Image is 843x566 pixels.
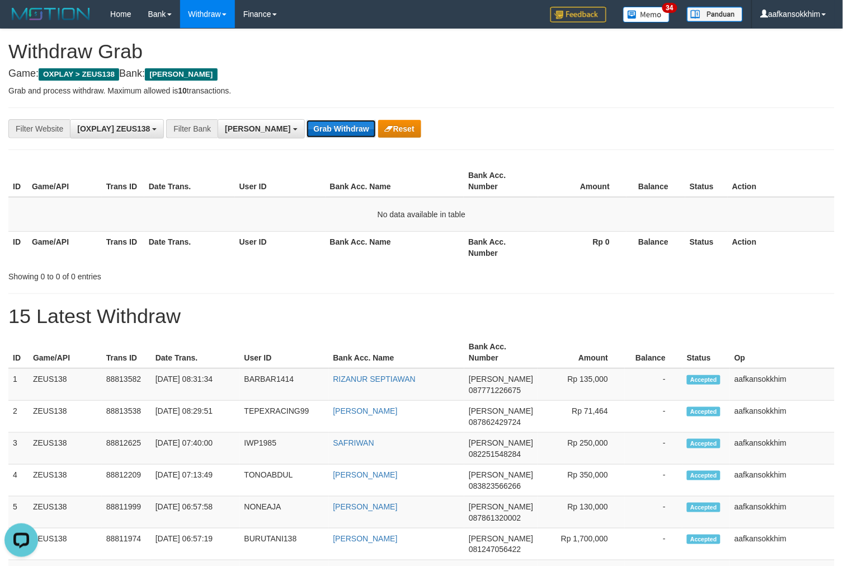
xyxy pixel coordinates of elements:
td: ZEUS138 [29,368,102,401]
td: - [625,528,682,560]
td: aafkansokkhim [730,497,835,528]
span: Copy 087862429724 to clipboard [469,418,521,427]
td: ZEUS138 [29,497,102,528]
td: - [625,497,682,528]
span: Accepted [687,407,720,417]
img: Feedback.jpg [550,7,606,22]
span: [PERSON_NAME] [469,438,533,447]
td: 88812209 [102,465,151,497]
th: Status [682,336,730,368]
th: ID [8,336,29,368]
td: 4 [8,465,29,497]
button: Reset [378,120,421,138]
td: - [625,368,682,401]
td: TEPEXRACING99 [240,401,329,433]
td: Rp 71,464 [538,401,625,433]
th: Rp 0 [538,231,627,263]
th: ID [8,231,27,263]
a: RIZANUR SEPTIAWAN [333,375,416,383]
th: Balance [625,336,682,368]
td: Rp 135,000 [538,368,625,401]
th: Bank Acc. Name [326,165,464,197]
th: Amount [538,336,625,368]
td: [DATE] 06:57:19 [151,528,240,560]
td: [DATE] 07:13:49 [151,465,240,497]
td: 88811999 [102,497,151,528]
span: [PERSON_NAME] [469,406,533,415]
span: [PERSON_NAME] [469,375,533,383]
h4: Game: Bank: [8,68,835,79]
th: Bank Acc. Number [464,165,538,197]
td: No data available in table [8,197,835,232]
td: aafkansokkhim [730,465,835,497]
th: Status [685,231,728,263]
a: [PERSON_NAME] [333,502,398,511]
span: 34 [662,3,677,13]
td: [DATE] 08:31:34 [151,368,240,401]
td: 3 [8,433,29,465]
td: [DATE] 07:40:00 [151,433,240,465]
td: Rp 130,000 [538,497,625,528]
th: Amount [538,165,627,197]
td: 88812625 [102,433,151,465]
th: Game/API [27,165,102,197]
td: - [625,465,682,497]
th: Bank Acc. Name [326,231,464,263]
span: [PERSON_NAME] [469,534,533,543]
span: [PERSON_NAME] [145,68,217,81]
th: ID [8,165,27,197]
th: Op [730,336,835,368]
th: Action [728,165,835,197]
th: Balance [627,165,685,197]
strong: 10 [178,86,187,95]
span: Accepted [687,503,720,512]
td: aafkansokkhim [730,433,835,465]
th: Bank Acc. Number [464,336,538,368]
span: [PERSON_NAME] [225,124,290,133]
th: Status [685,165,728,197]
th: Trans ID [102,231,144,263]
td: 88813538 [102,401,151,433]
td: ZEUS138 [29,401,102,433]
button: Grab Withdraw [307,120,375,138]
td: 5 [8,497,29,528]
span: Copy 087861320002 to clipboard [469,513,521,522]
th: Game/API [29,336,102,368]
th: Game/API [27,231,102,263]
h1: 15 Latest Withdraw [8,305,835,328]
a: SAFRIWAN [333,438,374,447]
td: 88813582 [102,368,151,401]
td: BARBAR1414 [240,368,329,401]
td: IWP1985 [240,433,329,465]
span: Copy 081247056422 to clipboard [469,545,521,554]
h1: Withdraw Grab [8,40,835,63]
td: aafkansokkhim [730,368,835,401]
img: MOTION_logo.png [8,6,93,22]
th: Date Trans. [144,231,235,263]
a: [PERSON_NAME] [333,534,398,543]
span: [PERSON_NAME] [469,502,533,511]
th: Action [728,231,835,263]
td: [DATE] 08:29:51 [151,401,240,433]
td: TONOABDUL [240,465,329,497]
a: [PERSON_NAME] [333,470,398,479]
th: Date Trans. [151,336,240,368]
td: Rp 1,700,000 [538,528,625,560]
td: BURUTANI138 [240,528,329,560]
td: - [625,401,682,433]
div: Showing 0 to 0 of 0 entries [8,266,343,282]
span: OXPLAY > ZEUS138 [39,68,119,81]
td: NONEAJA [240,497,329,528]
th: User ID [235,165,326,197]
span: [OXPLAY] ZEUS138 [77,124,150,133]
th: Bank Acc. Number [464,231,538,263]
td: - [625,433,682,465]
span: Copy 087771226675 to clipboard [469,386,521,395]
button: [OXPLAY] ZEUS138 [70,119,164,138]
th: Date Trans. [144,165,235,197]
img: Button%20Memo.svg [623,7,670,22]
td: ZEUS138 [29,465,102,497]
div: Filter Website [8,119,70,138]
img: panduan.png [687,7,743,22]
th: Trans ID [102,165,144,197]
